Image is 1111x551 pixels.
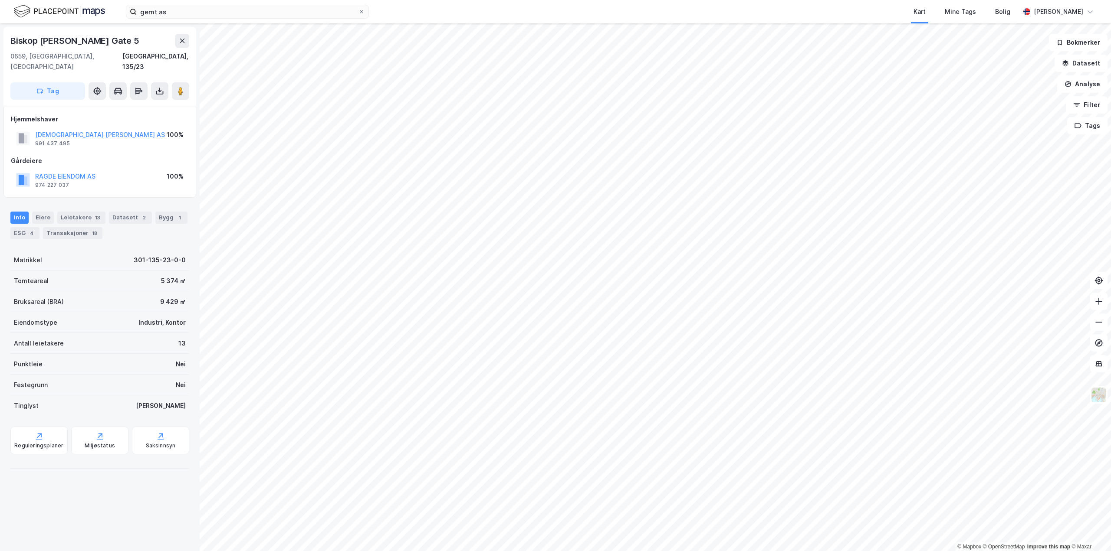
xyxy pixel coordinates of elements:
div: 100% [167,171,184,182]
div: Bruksareal (BRA) [14,297,64,307]
div: [GEOGRAPHIC_DATA], 135/23 [122,51,189,72]
div: Tomteareal [14,276,49,286]
div: [PERSON_NAME] [136,401,186,411]
div: Nei [176,380,186,390]
div: 991 437 495 [35,140,70,147]
button: Bokmerker [1049,34,1108,51]
div: Datasett [109,212,152,224]
div: 9 429 ㎡ [160,297,186,307]
div: Transaksjoner [43,227,102,239]
div: Eiere [32,212,54,224]
div: Bolig [995,7,1010,17]
a: OpenStreetMap [983,544,1025,550]
div: Kart [914,7,926,17]
img: Z [1091,387,1107,403]
button: Tag [10,82,85,100]
div: Eiendomstype [14,317,57,328]
a: Improve this map [1027,544,1070,550]
div: Reguleringsplaner [14,442,63,449]
button: Tags [1067,117,1108,134]
div: 2 [140,213,148,222]
div: 4 [27,229,36,238]
div: 18 [90,229,99,238]
div: 1 [175,213,184,222]
div: Antall leietakere [14,338,64,349]
div: Leietakere [57,212,105,224]
div: [PERSON_NAME] [1034,7,1083,17]
div: 301-135-23-0-0 [134,255,186,265]
div: Punktleie [14,359,43,369]
button: Datasett [1055,55,1108,72]
div: Mine Tags [945,7,976,17]
a: Mapbox [957,544,981,550]
div: Info [10,212,29,224]
div: Festegrunn [14,380,48,390]
div: ESG [10,227,39,239]
div: 13 [93,213,102,222]
button: Filter [1066,96,1108,114]
div: Gårdeiere [11,156,189,166]
div: Miljøstatus [85,442,115,449]
div: Saksinnsyn [146,442,176,449]
iframe: Chat Widget [1068,509,1111,551]
div: 0659, [GEOGRAPHIC_DATA], [GEOGRAPHIC_DATA] [10,51,122,72]
div: Tinglyst [14,401,39,411]
div: 5 374 ㎡ [161,276,186,286]
div: Hjemmelshaver [11,114,189,124]
img: logo.f888ab2527a4732fd821a326f86c7f29.svg [14,4,105,19]
button: Analyse [1057,75,1108,93]
div: Nei [176,359,186,369]
div: 13 [178,338,186,349]
div: Matrikkel [14,255,42,265]
div: 974 227 037 [35,182,69,189]
div: Biskop [PERSON_NAME] Gate 5 [10,34,141,48]
div: Industri, Kontor [138,317,186,328]
div: 100% [167,130,184,140]
input: Søk på adresse, matrikkel, gårdeiere, leietakere eller personer [137,5,358,18]
div: Bygg [155,212,187,224]
div: Kontrollprogram for chat [1068,509,1111,551]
